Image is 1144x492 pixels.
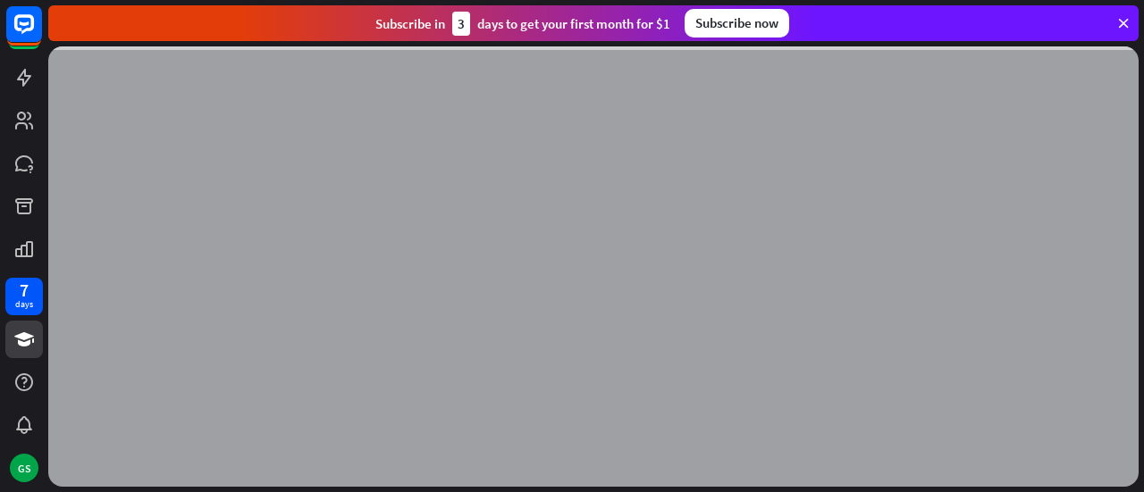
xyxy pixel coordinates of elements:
[15,298,33,311] div: days
[452,12,470,36] div: 3
[10,454,38,482] div: GS
[375,12,670,36] div: Subscribe in days to get your first month for $1
[5,278,43,315] a: 7 days
[20,282,29,298] div: 7
[685,9,789,38] div: Subscribe now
